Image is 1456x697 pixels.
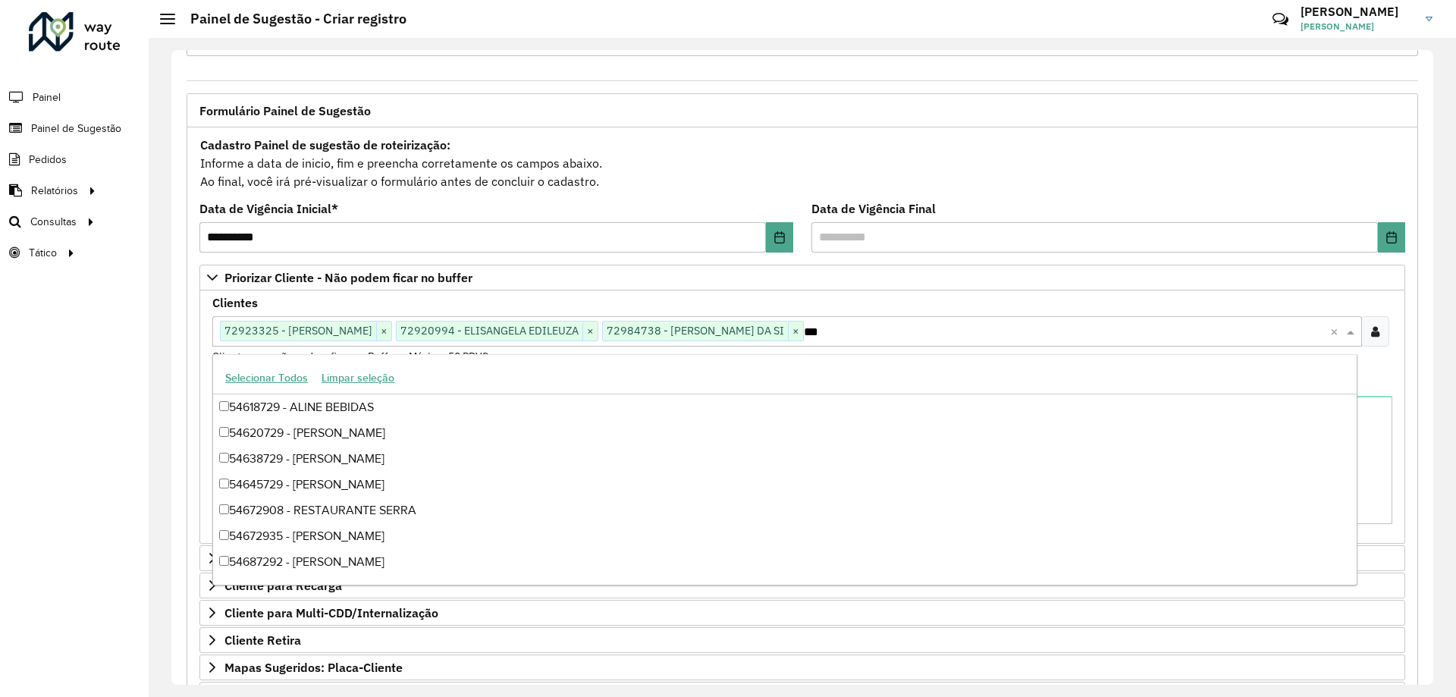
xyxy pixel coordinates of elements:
span: Consultas [30,214,77,230]
span: Cliente Retira [224,634,301,646]
span: 72984738 - [PERSON_NAME] DA SI [603,322,788,340]
div: 54672908 - RESTAURANTE SERRA [213,498,1357,523]
button: Selecionar Todos [218,366,315,390]
div: 54687292 - [PERSON_NAME] [213,549,1357,575]
small: Clientes que não podem ficar no Buffer – Máximo 50 PDVS [212,350,488,363]
label: Data de Vigência Inicial [199,199,338,218]
ng-dropdown-panel: Options list [212,354,1357,586]
div: Priorizar Cliente - Não podem ficar no buffer [199,290,1405,544]
span: Formulário Painel de Sugestão [199,105,371,117]
a: Cliente para Multi-CDD/Internalização [199,600,1405,626]
span: Cliente para Recarga [224,579,342,592]
span: × [376,322,391,341]
span: Relatórios [31,183,78,199]
a: Preservar Cliente - Devem ficar no buffer, não roteirizar [199,545,1405,571]
h3: [PERSON_NAME] [1301,5,1414,19]
span: Mapas Sugeridos: Placa-Cliente [224,661,403,673]
span: 72923325 - [PERSON_NAME] [221,322,376,340]
div: 54672935 - [PERSON_NAME] [213,523,1357,549]
strong: Cadastro Painel de sugestão de roteirização: [200,137,450,152]
span: 72920994 - ELISANGELA EDILEUZA [397,322,582,340]
label: Data de Vigência Final [811,199,936,218]
a: Cliente Retira [199,627,1405,653]
div: 54620729 - [PERSON_NAME] [213,420,1357,446]
a: Mapas Sugeridos: Placa-Cliente [199,655,1405,680]
button: Choose Date [766,222,793,253]
span: × [788,322,803,341]
div: 54638729 - [PERSON_NAME] [213,446,1357,472]
span: Painel de Sugestão [31,121,121,137]
span: Tático [29,245,57,261]
span: Cliente para Multi-CDD/Internalização [224,607,438,619]
a: Cliente para Recarga [199,573,1405,598]
div: Informe a data de inicio, fim e preencha corretamente os campos abaixo. Ao final, você irá pré-vi... [199,135,1405,191]
span: × [582,322,598,341]
button: Choose Date [1378,222,1405,253]
div: 54687293 - [PERSON_NAME] DE [213,575,1357,601]
label: Clientes [212,294,258,312]
span: Priorizar Cliente - Não podem ficar no buffer [224,272,472,284]
div: 54645729 - [PERSON_NAME] [213,472,1357,498]
div: 54618729 - ALINE BEBIDAS [213,394,1357,420]
span: Painel [33,89,61,105]
a: Contato Rápido [1264,3,1297,36]
span: Clear all [1330,322,1343,341]
button: Limpar seleção [315,366,401,390]
span: [PERSON_NAME] [1301,20,1414,33]
h2: Painel de Sugestão - Criar registro [175,11,406,27]
span: Pedidos [29,152,67,168]
a: Priorizar Cliente - Não podem ficar no buffer [199,265,1405,290]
